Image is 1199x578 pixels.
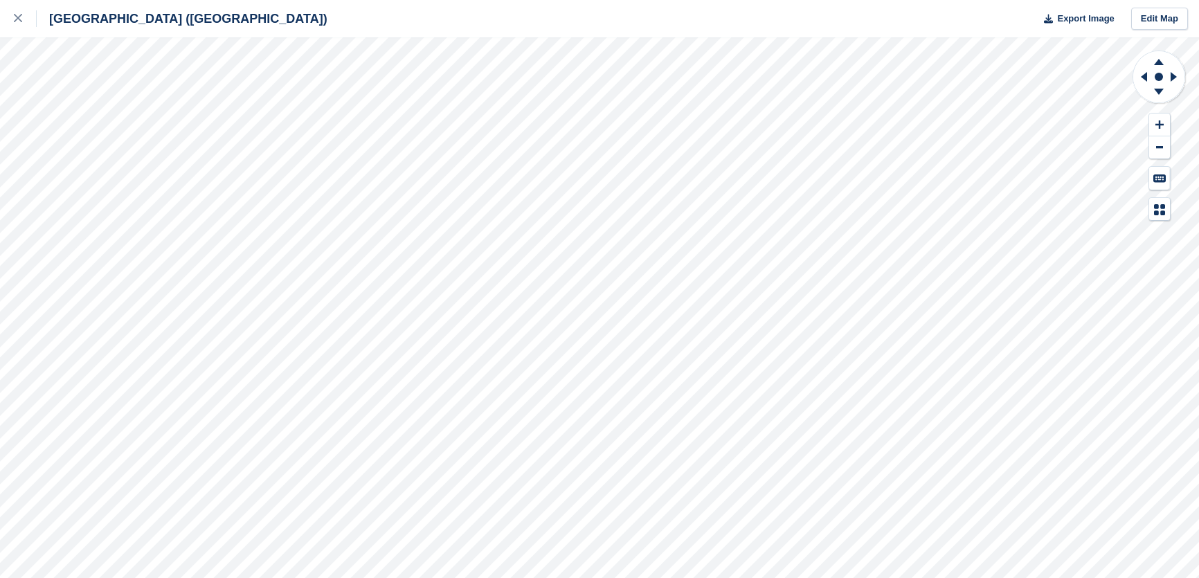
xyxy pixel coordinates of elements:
[37,10,327,27] div: [GEOGRAPHIC_DATA] ([GEOGRAPHIC_DATA])
[1149,167,1170,190] button: Keyboard Shortcuts
[1149,136,1170,159] button: Zoom Out
[1036,8,1115,30] button: Export Image
[1131,8,1188,30] a: Edit Map
[1149,114,1170,136] button: Zoom In
[1149,198,1170,221] button: Map Legend
[1057,12,1114,26] span: Export Image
